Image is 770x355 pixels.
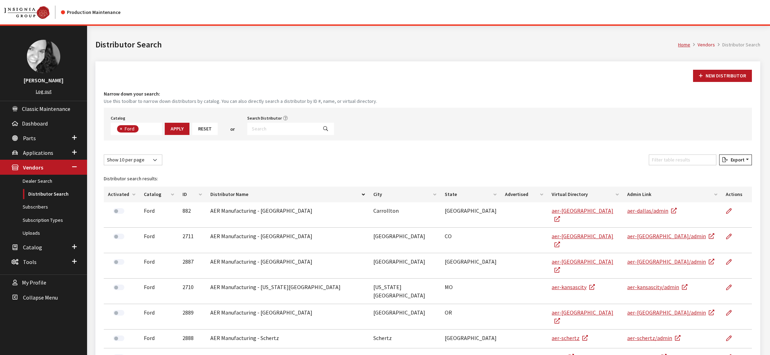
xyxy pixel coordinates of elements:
[140,126,144,133] textarea: Search
[113,310,124,316] label: Activate Dealer
[552,233,613,248] a: aer-[GEOGRAPHIC_DATA]
[369,253,441,279] td: [GEOGRAPHIC_DATA]
[178,202,206,228] td: 882
[623,187,722,202] th: Admin Link: activate to sort column ascending
[178,187,206,202] th: ID: activate to sort column ascending
[369,202,441,228] td: Carrollton
[649,154,716,165] input: Filter table results
[441,330,501,348] td: [GEOGRAPHIC_DATA]
[117,125,124,133] button: Remove item
[726,253,738,271] a: Edit Distributor
[726,279,738,296] a: Edit Distributor
[552,284,595,290] a: aer-kansascity
[369,279,441,304] td: [US_STATE][GEOGRAPHIC_DATA]
[61,9,120,16] div: Production Maintenance
[178,228,206,253] td: 2711
[627,233,714,240] a: aer-[GEOGRAPHIC_DATA]/admin
[206,253,370,279] td: AER Manufacturing - [GEOGRAPHIC_DATA]
[627,207,677,214] a: aer-dallas/admin
[627,309,714,316] a: aer-[GEOGRAPHIC_DATA]/admin
[178,253,206,279] td: 2887
[552,258,613,273] a: aer-[GEOGRAPHIC_DATA]
[369,228,441,253] td: [GEOGRAPHIC_DATA]
[722,187,752,202] th: Actions
[369,187,441,202] th: City: activate to sort column ascending
[22,105,70,112] span: Classic Maintenance
[4,6,61,19] a: Insignia Group logo
[23,258,37,265] span: Tools
[113,335,124,341] label: Activate Dealer
[113,259,124,265] label: Activate Dealer
[23,244,42,251] span: Catalog
[552,207,613,222] a: aer-[GEOGRAPHIC_DATA]
[726,330,738,347] a: Edit Distributor
[140,202,178,228] td: Ford
[441,279,501,304] td: MO
[627,258,714,265] a: aer-[GEOGRAPHIC_DATA]/admin
[627,334,680,341] a: aer-schertz/admin
[627,284,687,290] a: aer-kansascity/admin
[369,330,441,348] td: Schertz
[140,228,178,253] td: Ford
[104,171,752,187] caption: Distributor search results:
[719,154,752,165] button: Export
[728,157,745,163] span: Export
[111,123,162,135] span: Select
[27,40,60,73] img: Khrystal Dorton
[501,187,547,202] th: Advertised: activate to sort column ascending
[23,164,43,171] span: Vendors
[441,228,501,253] td: CO
[317,123,334,135] button: Search
[165,123,189,135] button: Apply
[113,285,124,290] label: Activate Dealer
[140,253,178,279] td: Ford
[113,234,124,239] label: Activate Dealer
[140,330,178,348] td: Ford
[726,202,738,220] a: Edit Distributor
[369,304,441,330] td: [GEOGRAPHIC_DATA]
[120,126,122,132] span: ×
[22,279,46,286] span: My Profile
[230,126,235,133] span: or
[23,294,58,301] span: Collapse Menu
[4,6,49,19] img: Catalog Maintenance
[22,120,48,127] span: Dashboard
[113,208,124,214] label: Activate Dealer
[441,253,501,279] td: [GEOGRAPHIC_DATA]
[441,187,501,202] th: State: activate to sort column ascending
[726,304,738,322] a: Edit Distributor
[104,98,752,105] small: Use this toolbar to narrow down distributors by catalog. You can also directly search a distribut...
[441,202,501,228] td: [GEOGRAPHIC_DATA]
[36,88,52,95] a: Log out
[247,123,318,135] input: Search
[206,187,370,202] th: Distributor Name: activate to sort column descending
[117,125,139,133] li: Ford
[111,115,125,121] label: Catalog
[552,309,613,324] a: aer-[GEOGRAPHIC_DATA]
[178,304,206,330] td: 2889
[247,115,282,121] label: Search Distributor
[678,41,690,48] a: Home
[192,123,218,135] button: Reset
[23,149,53,156] span: Applications
[206,304,370,330] td: AER Manufacturing - [GEOGRAPHIC_DATA]
[7,76,80,84] h3: [PERSON_NAME]
[178,330,206,348] td: 2888
[178,279,206,304] td: 2710
[206,330,370,348] td: AER Manufacturing - Schertz
[140,304,178,330] td: Ford
[441,304,501,330] td: OR
[726,228,738,245] a: Edit Distributor
[547,187,623,202] th: Virtual Directory: activate to sort column ascending
[23,135,36,142] span: Parts
[124,126,136,132] span: Ford
[104,187,140,202] th: Activated: activate to sort column ascending
[690,41,715,48] li: Vendors
[95,38,678,51] h1: Distributor Search
[206,202,370,228] td: AER Manufacturing - [GEOGRAPHIC_DATA]
[206,279,370,304] td: AER Manufacturing - [US_STATE][GEOGRAPHIC_DATA]
[140,187,178,202] th: Catalog: activate to sort column ascending
[140,279,178,304] td: Ford
[104,90,752,98] h4: Narrow down your search:
[715,41,760,48] li: Distributor Search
